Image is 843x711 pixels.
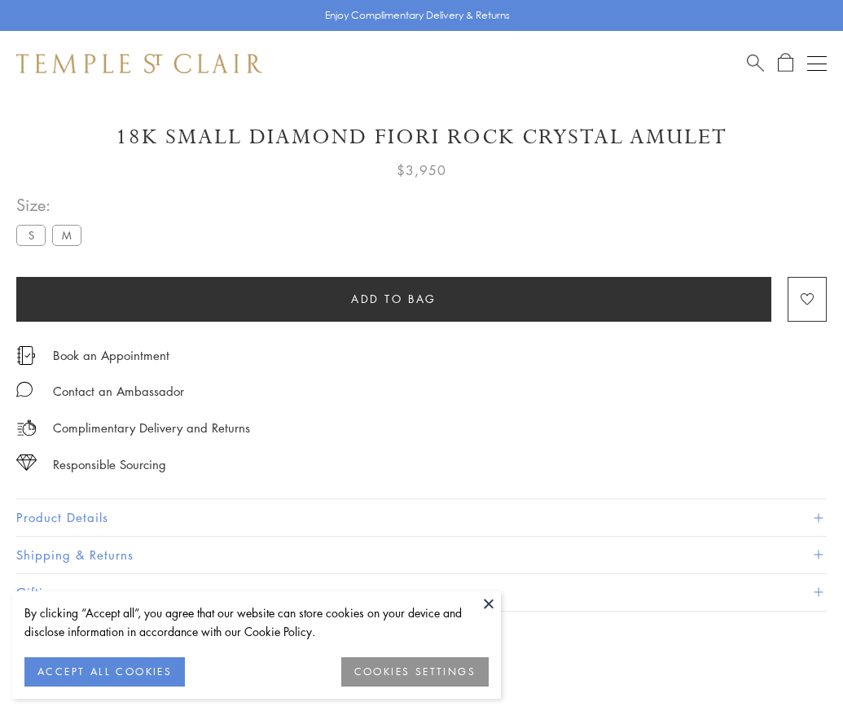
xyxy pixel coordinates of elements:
span: Add to bag [351,290,437,308]
div: Contact an Ambassador [53,381,184,402]
div: Responsible Sourcing [53,454,166,475]
button: Shipping & Returns [16,537,827,573]
button: ACCEPT ALL COOKIES [24,657,185,687]
img: Temple St. Clair [16,54,262,73]
div: By clicking “Accept all”, you agree that our website can store cookies on your device and disclos... [24,603,489,641]
img: icon_sourcing.svg [16,454,37,471]
button: COOKIES SETTINGS [341,657,489,687]
p: Enjoy Complimentary Delivery & Returns [325,7,510,24]
button: Product Details [16,499,827,536]
a: Open Shopping Bag [778,53,793,73]
p: Complimentary Delivery and Returns [53,418,250,438]
span: Size: [16,191,88,218]
a: Search [747,53,764,73]
button: Open navigation [807,54,827,73]
span: $3,950 [397,160,446,181]
img: icon_appointment.svg [16,346,36,365]
button: Add to bag [16,277,771,322]
h1: 18K Small Diamond Fiori Rock Crystal Amulet [16,123,827,151]
a: Book an Appointment [53,346,169,364]
button: Gifting [16,574,827,611]
label: S [16,225,46,245]
img: MessageIcon-01_2.svg [16,381,33,397]
img: icon_delivery.svg [16,418,37,438]
label: M [52,225,81,245]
